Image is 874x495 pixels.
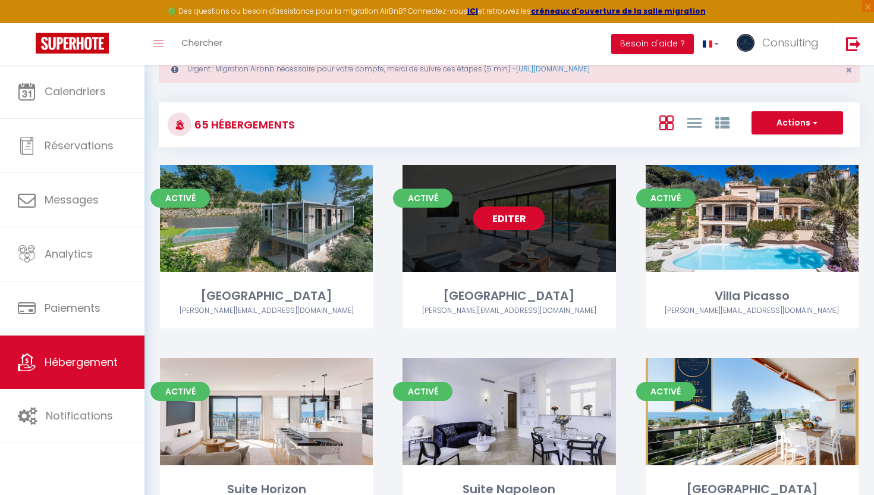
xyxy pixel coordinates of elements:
span: Réservations [45,138,114,153]
span: Analytics [45,246,93,261]
span: Activé [150,189,210,208]
span: Activé [636,189,696,208]
a: Vue en Liste [687,112,702,132]
span: Activé [393,382,452,401]
button: Close [845,65,852,76]
span: Activé [636,382,696,401]
span: Notifications [46,408,113,423]
span: Messages [45,192,99,207]
span: Hébergement [45,355,118,369]
span: Chercher [181,36,222,49]
a: Vue par Groupe [715,112,730,132]
img: Super Booking [36,33,109,54]
button: Actions [752,111,843,135]
span: Consulting [762,35,819,50]
a: créneaux d'ouverture de la salle migration [531,6,706,16]
div: Airbnb [403,305,615,317]
img: ... [737,34,754,52]
div: [GEOGRAPHIC_DATA] [160,287,373,305]
span: Paiements [45,300,100,315]
a: ... Consulting [728,23,834,65]
span: × [845,62,852,77]
span: Calendriers [45,84,106,99]
a: Vue en Box [659,112,674,132]
a: ICI [467,6,478,16]
a: Editer [473,206,545,230]
button: Besoin d'aide ? [611,34,694,54]
div: Villa Picasso [646,287,859,305]
div: Airbnb [160,305,373,317]
img: logout [846,36,861,51]
a: [URL][DOMAIN_NAME] [516,64,590,74]
a: Chercher [172,23,231,65]
button: Ouvrir le widget de chat LiveChat [10,5,45,40]
h3: 65 Hébergements [191,111,295,138]
div: [GEOGRAPHIC_DATA] [403,287,615,305]
div: Airbnb [646,305,859,317]
span: Activé [393,189,452,208]
iframe: Chat [823,441,865,486]
div: Urgent : Migration Airbnb nécessaire pour votre compte, merci de suivre ces étapes (5 min) - [159,55,860,83]
span: Activé [150,382,210,401]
